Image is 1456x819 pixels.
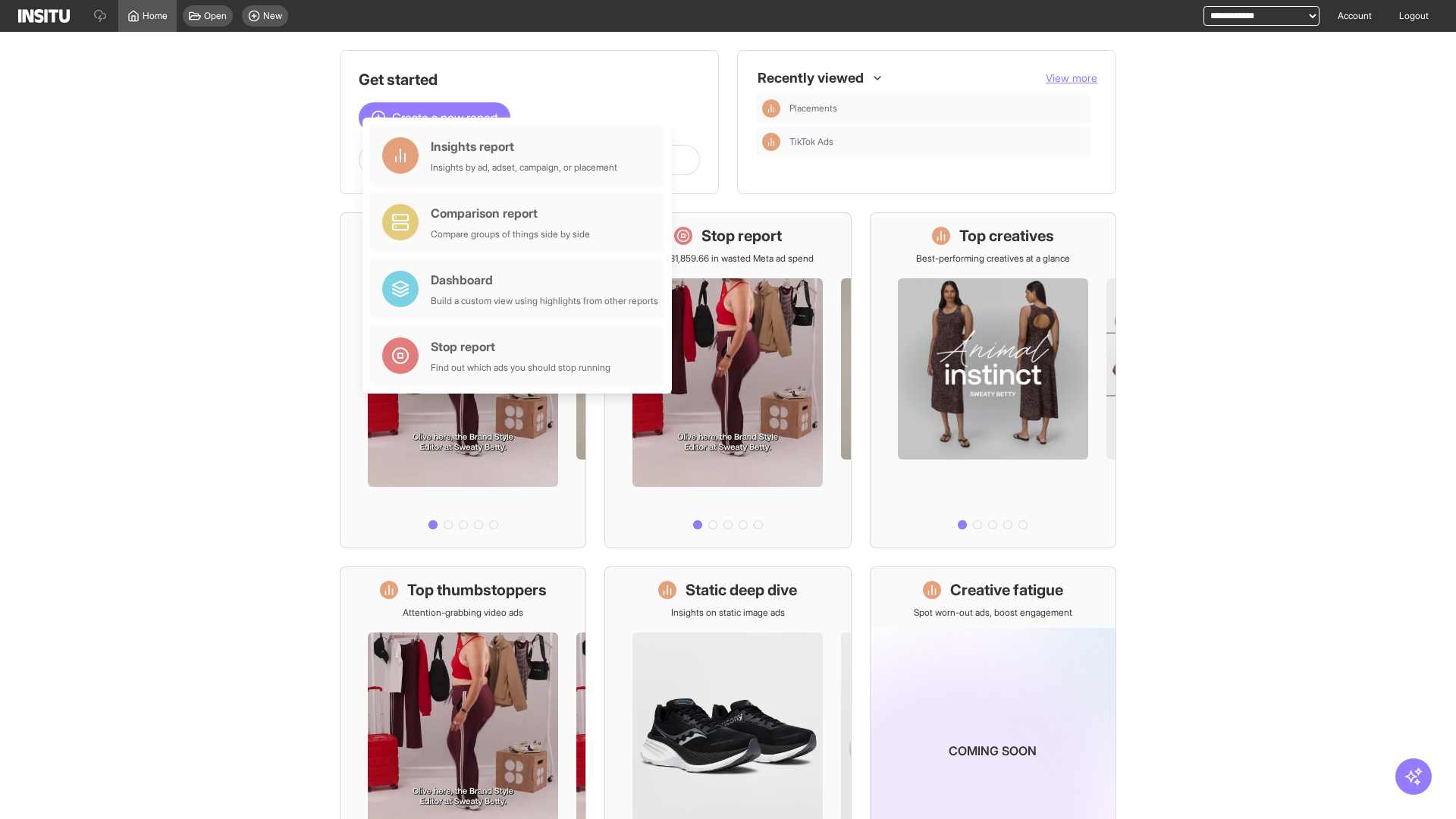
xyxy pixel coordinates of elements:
[604,212,851,548] a: Stop reportSave £31,859.66 in wasted Meta ad spend
[789,102,837,115] span: Placements
[340,212,586,548] a: What's live nowSee all active ads instantly
[1046,71,1097,84] span: View more
[359,69,700,90] h1: Get started
[431,295,658,307] div: Build a custom view using highlights from other reports
[359,102,510,133] button: Create a new report
[762,133,780,151] div: Insights
[431,204,590,222] div: Comparison report
[916,253,1070,265] p: Best-performing creatives at a glance
[789,136,1085,148] span: TikTok Ads
[392,108,498,127] span: Create a new report
[18,9,70,23] img: Logo
[204,10,227,22] span: Open
[686,579,797,601] h1: Static deep dive
[403,607,523,619] p: Attention-grabbing video ads
[431,337,610,356] div: Stop report
[959,225,1054,246] h1: Top creatives
[671,607,785,619] p: Insights on static image ads
[642,253,814,265] p: Save £31,859.66 in wasted Meta ad spend
[263,10,282,22] span: New
[762,99,780,118] div: Insights
[143,10,168,22] span: Home
[1046,71,1097,86] button: View more
[431,162,617,174] div: Insights by ad, adset, campaign, or placement
[431,137,617,155] div: Insights report
[789,136,833,148] span: TikTok Ads
[431,271,658,289] div: Dashboard
[431,228,590,240] div: Compare groups of things side by side
[870,212,1116,548] a: Top creativesBest-performing creatives at a glance
[407,579,547,601] h1: Top thumbstoppers
[431,362,610,374] div: Find out which ads you should stop running
[701,225,782,246] h1: Stop report
[789,102,1085,115] span: Placements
